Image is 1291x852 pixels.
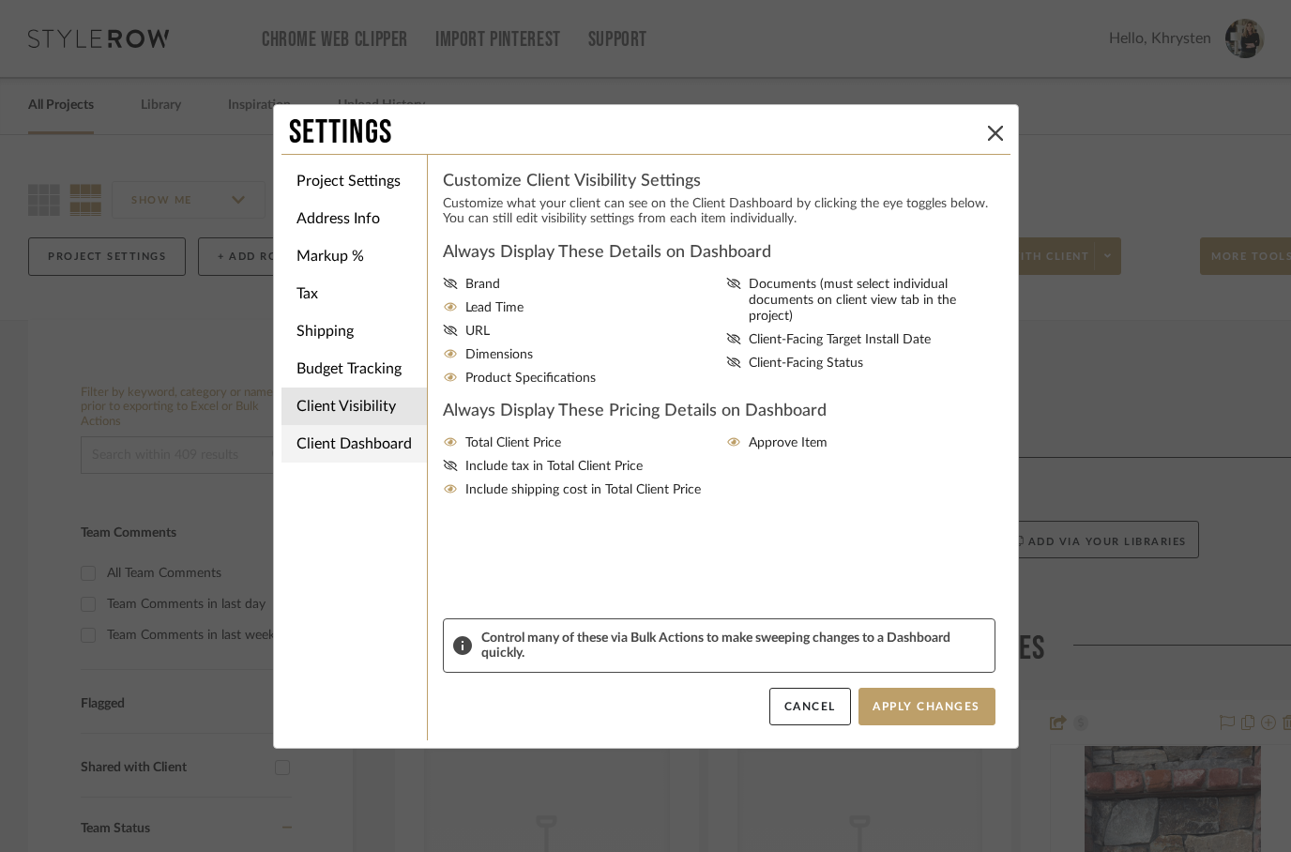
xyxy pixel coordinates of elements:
li: Markup % [281,237,427,275]
li: Client Visibility [281,388,427,425]
span: Control many of these via Bulk Actions to make sweeping changes to a Dashboard quickly. [481,631,985,661]
li: Client Dashboard [281,425,427,463]
p: Customize what your client can see on the Client Dashboard by clicking the eye toggles below. You... [443,196,995,226]
span: Total Client Price [465,435,561,451]
h4: Always Display These Pricing Details on Dashboard [443,400,995,422]
button: Apply Changes [858,688,995,725]
li: Project Settings [281,162,427,200]
li: Budget Tracking [281,350,427,388]
h4: Always Display These Details on Dashboard [443,241,995,264]
div: Settings [289,113,980,154]
li: Tax [281,275,427,312]
span: Brand [465,277,500,293]
button: Cancel [769,688,851,725]
span: Client-Facing Status [749,356,863,372]
li: Address Info [281,200,427,237]
span: Client-Facing Target Install Date [749,332,931,348]
span: URL [465,324,490,340]
span: Documents (must select individual documents on client view tab in the project) [749,277,1003,325]
span: Product Specifications [465,371,596,387]
span: Approve Item [749,435,828,451]
span: Lead Time [465,300,524,316]
h4: Customize Client Visibility Settings [443,170,995,192]
li: Shipping [281,312,427,350]
span: Dimensions [465,347,533,363]
span: Include tax in Total Client Price [465,459,643,475]
span: Include shipping cost in Total Client Price [465,482,701,498]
